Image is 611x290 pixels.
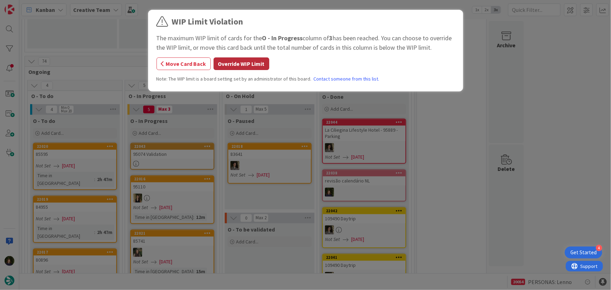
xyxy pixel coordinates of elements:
[172,15,243,28] div: WIP Limit Violation
[570,249,597,256] div: Get Started
[314,75,380,83] a: Contact someone from this list.
[329,34,333,42] b: 3
[262,34,303,42] b: O - In Progress
[565,247,602,258] div: Open Get Started checklist, remaining modules: 4
[15,1,32,9] span: Support
[157,75,455,83] div: Note: The WIP limit is a board setting set by an administrator of this board.
[157,33,455,52] div: The maximum WIP limit of cards for the column of has been reached. You can choose to override the...
[596,245,602,251] div: 4
[157,57,211,70] button: Move Card Back
[214,57,269,70] button: Override WIP Limit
